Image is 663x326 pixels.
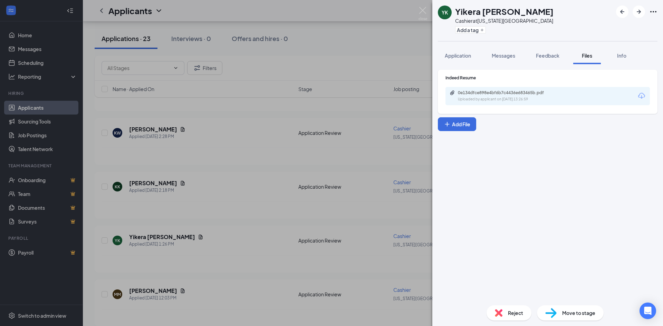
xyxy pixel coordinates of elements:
svg: Plus [480,28,484,32]
span: Files [582,52,592,59]
svg: Download [637,92,646,100]
a: Paperclip0e134dfce898e4bf6b7c4436e683465b.pdfUploaded by applicant on [DATE] 13:26:59 [450,90,561,102]
h1: Yikera [PERSON_NAME] [455,6,554,17]
div: Indeed Resume [445,75,650,81]
span: Feedback [536,52,559,59]
svg: Plus [444,121,451,128]
span: Application [445,52,471,59]
span: Move to stage [562,309,595,317]
div: Cashier at [US_STATE][GEOGRAPHIC_DATA] [455,17,554,24]
span: Info [617,52,626,59]
svg: Paperclip [450,90,455,96]
div: 0e134dfce898e4bf6b7c4436e683465b.pdf [458,90,555,96]
svg: ArrowLeftNew [618,8,626,16]
svg: ArrowRight [635,8,643,16]
button: Add FilePlus [438,117,476,131]
div: Uploaded by applicant on [DATE] 13:26:59 [458,97,561,102]
button: PlusAdd a tag [455,26,486,33]
span: Reject [508,309,523,317]
span: Messages [492,52,515,59]
svg: Ellipses [649,8,657,16]
button: ArrowRight [633,6,645,18]
button: ArrowLeftNew [616,6,628,18]
div: YK [442,9,448,16]
div: Open Intercom Messenger [640,303,656,319]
